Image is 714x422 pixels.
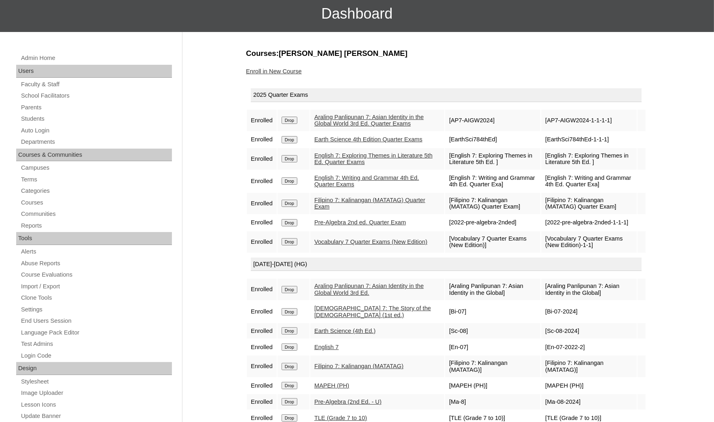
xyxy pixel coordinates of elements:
[314,219,406,226] a: Pre-Algebra 2nd ed. Quarter Exam
[20,175,172,185] a: Terms
[247,148,277,170] td: Enrolled
[246,48,646,59] h3: Courses:[PERSON_NAME] [PERSON_NAME]
[20,137,172,147] a: Departments
[20,281,172,292] a: Import / Export
[314,328,376,334] a: Earth Science (4th Ed.)
[541,193,637,214] td: [Filipino 7: Kalinangan (MATATAG) Quarter Exam]
[541,148,637,170] td: [English 7: Exploring Themes in Literature 5th Ed. ]
[445,339,540,355] td: [En-07]
[314,114,424,127] a: Araling Panlipunan 7: Asian Identity in the Global World 3rd Ed. Quarter Exams
[282,414,297,422] input: Drop
[445,279,540,300] td: [Araling Panlipunan 7: Asian Identity in the Global]
[20,186,172,196] a: Categories
[541,323,637,339] td: [Sc-08-2024]
[20,400,172,410] a: Lesson Icons
[541,301,637,322] td: [Bi-07-2024]
[445,171,540,192] td: [English 7: Writing and Grammar 4th Ed. Quarter Exa]
[282,343,297,351] input: Drop
[314,344,339,350] a: English 7
[282,238,297,245] input: Drop
[20,198,172,208] a: Courses
[20,305,172,315] a: Settings
[247,323,277,339] td: Enrolled
[20,328,172,338] a: Language Pack Editor
[20,126,172,136] a: Auto Login
[20,351,172,361] a: Login Code
[282,117,297,124] input: Drop
[16,65,172,78] div: Users
[282,177,297,185] input: Drop
[251,88,642,102] div: 2025 Quarter Exams
[20,53,172,63] a: Admin Home
[20,411,172,421] a: Update Banner
[445,215,540,230] td: [2022-pre-algebra-2nded]
[282,136,297,143] input: Drop
[20,102,172,113] a: Parents
[246,68,302,75] a: Enroll in New Course
[314,175,419,188] a: English 7: Writing and Grammar 4th Ed. Quarter Exams
[541,339,637,355] td: [En-07-2022-2]
[282,363,297,370] input: Drop
[20,293,172,303] a: Clone Tools
[445,356,540,377] td: [Filipino 7: Kalinangan (MATATAG)]
[247,193,277,214] td: Enrolled
[282,398,297,405] input: Drop
[314,382,349,389] a: MAPEH (PH)
[445,394,540,409] td: [Ma-8]
[541,110,637,131] td: [AP7-AIGW2024-1-1-1-1]
[541,378,637,393] td: [MAPEH (PH)]
[445,301,540,322] td: [Bi-07]
[247,356,277,377] td: Enrolled
[314,363,403,369] a: Filipino 7: Kalinangan (MATATAG)
[314,152,432,166] a: English 7: Exploring Themes in Literature 5th Ed. Quarter Exams
[314,283,424,296] a: Araling Panlipunan 7: Asian Identity in the Global World 3rd Ed.
[20,316,172,326] a: End Users Session
[282,382,297,389] input: Drop
[541,231,637,253] td: [Vocabulary 7 Quarter Exams (New Edition)-1-1]
[541,394,637,409] td: [Ma-08-2024]
[247,394,277,409] td: Enrolled
[314,415,367,421] a: TLE (Grade 7 to 10)
[282,286,297,293] input: Drop
[282,308,297,315] input: Drop
[541,171,637,192] td: [English 7: Writing and Grammar 4th Ed. Quarter Exa]
[247,171,277,192] td: Enrolled
[20,258,172,269] a: Abuse Reports
[247,301,277,322] td: Enrolled
[282,155,297,162] input: Drop
[541,132,637,147] td: [EarthSci784thEd-1-1-1]
[445,132,540,147] td: [EarthSci784thEd]
[541,279,637,300] td: [Araling Panlipunan 7: Asian Identity in the Global]
[445,193,540,214] td: [Filipino 7: Kalinangan (MATATAG) Quarter Exam]
[314,197,425,210] a: Filipino 7: Kalinangan (MATATAG) Quarter Exam
[20,388,172,398] a: Image Uploader
[445,231,540,253] td: [Vocabulary 7 Quarter Exams (New Edition)]
[541,356,637,377] td: [Filipino 7: Kalinangan (MATATAG)]
[247,378,277,393] td: Enrolled
[445,323,540,339] td: [Sc-08]
[247,231,277,253] td: Enrolled
[314,136,422,143] a: Earth Science 4th Edition Quarter Exams
[445,148,540,170] td: [English 7: Exploring Themes in Literature 5th Ed. ]
[247,279,277,300] td: Enrolled
[20,91,172,101] a: School Facilitators
[247,132,277,147] td: Enrolled
[16,362,172,375] div: Design
[247,339,277,355] td: Enrolled
[16,232,172,245] div: Tools
[445,378,540,393] td: [MAPEH (PH)]
[541,215,637,230] td: [2022-pre-algebra-2nded-1-1-1]
[247,215,277,230] td: Enrolled
[20,339,172,349] a: Test Admins
[251,258,642,271] div: [DATE]-[DATE] (HG)
[20,377,172,387] a: Stylesheet
[282,219,297,226] input: Drop
[314,239,427,245] a: Vocabulary 7 Quarter Exams (New Edition)
[282,327,297,335] input: Drop
[20,221,172,231] a: Reports
[20,247,172,257] a: Alerts
[314,399,381,405] a: Pre-Algebra (2nd Ed. - U)
[20,114,172,124] a: Students
[445,110,540,131] td: [AP7-AIGW2024]
[20,270,172,280] a: Course Evaluations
